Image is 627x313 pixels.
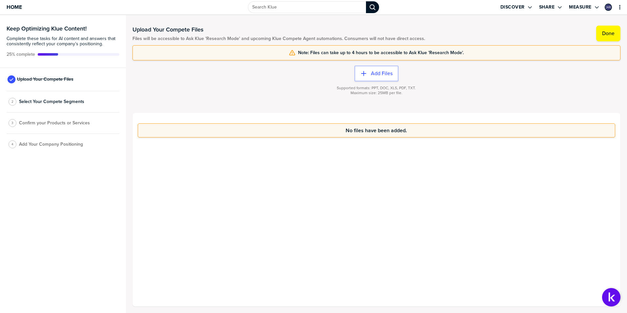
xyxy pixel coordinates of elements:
[17,77,73,82] span: Upload Your Compete Files
[604,3,613,11] a: Edit Profile
[19,120,90,126] span: Confirm your Products or Services
[19,99,84,104] span: Select Your Compete Segments
[366,1,379,13] div: Search Klue
[7,36,119,47] span: Complete these tasks for AI content and answers that consistently reflect your company’s position...
[132,36,425,41] span: Files will be accessible to Ask Klue 'Research Mode' and upcoming Klue Compete Agent automations....
[7,26,119,31] h3: Keep Optimizing Klue Content!
[605,4,611,10] img: e7ada294ebefaa5c5230c13e7e537379-sml.png
[7,4,22,10] span: Home
[132,26,425,33] h1: Upload Your Compete Files
[602,288,620,306] button: Open Support Center
[11,142,13,147] span: 4
[11,99,13,104] span: 2
[7,52,35,57] span: Active
[351,91,402,95] span: Maximum size: 25MB per file.
[500,4,525,10] label: Discover
[19,142,83,147] span: Add Your Company Positioning
[539,4,555,10] label: Share
[11,120,13,125] span: 3
[602,30,615,37] label: Done
[605,4,612,11] div: Camila Alejandra Rincon Carrillo
[298,50,464,55] span: Note: Files can take up to 4 hours to be accessible to Ask Klue 'Research Mode'.
[354,66,398,81] button: Add Files
[569,4,592,10] label: Measure
[596,26,620,41] button: Done
[248,1,366,13] input: Search Klue
[346,128,407,133] span: No files have been added.
[371,70,393,77] label: Add Files
[337,86,416,91] span: Supported formats: PPT, DOC, XLS, PDF, TXT.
